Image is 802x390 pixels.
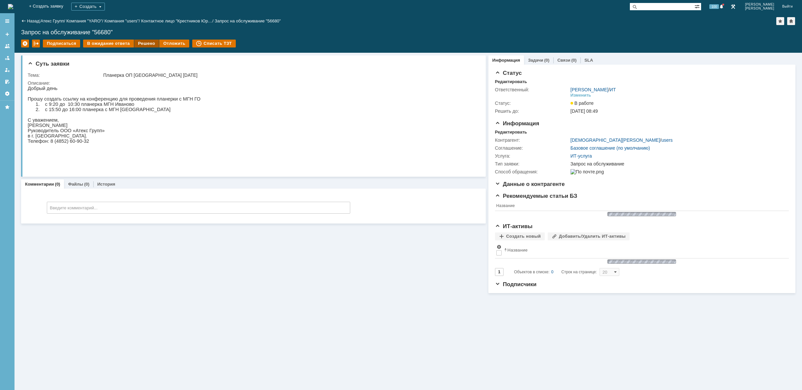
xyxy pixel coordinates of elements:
[495,87,569,92] div: Ответственный:
[8,4,13,9] a: Перейти на домашнюю страницу
[745,3,774,7] span: [PERSON_NAME]
[514,268,597,276] i: Строк на странице:
[496,244,502,250] span: Настройки
[495,223,533,229] span: ИТ-активы
[584,58,593,63] a: SLA
[571,161,785,166] div: Запрос на обслуживание
[571,145,650,151] a: Базовое соглашение (по умолчанию)
[2,53,13,63] a: Заявки в моей ответственности
[605,258,678,265] img: wJIQAAOwAAAAAAAAAAAA==
[16,16,173,21] p: с 9:20 до 10:30 планерка МГН Иваново
[571,87,608,92] a: [PERSON_NAME]
[528,58,543,63] a: Задачи
[2,65,13,75] a: Мои заявки
[2,76,13,87] a: Мои согласования
[495,281,537,287] span: Подписчики
[16,21,173,26] p: с 15:50 до 16:00 планерка с МГН [GEOGRAPHIC_DATA]
[28,80,476,86] div: Описание:
[571,137,673,143] div: /
[495,101,569,106] div: Статус:
[495,161,569,166] div: Тип заявки:
[21,40,29,47] div: Удалить
[508,248,528,253] div: Название
[2,41,13,51] a: Заявки на командах
[97,182,115,187] a: История
[32,40,40,47] div: Работа с массовостью
[495,137,569,143] div: Контрагент:
[66,18,104,23] div: /
[103,73,475,78] div: Планерка ОП [GEOGRAPHIC_DATA] [DATE]
[495,202,786,211] th: Название
[495,169,569,174] div: Способ обращения:
[571,87,616,92] div: /
[745,7,774,11] span: [PERSON_NAME]
[495,108,569,114] div: Решить до:
[495,130,527,135] div: Редактировать
[41,18,64,23] a: Атекс Групп
[605,211,678,217] img: wJIQAAOwAAAAAAAAAAAA==
[551,268,554,276] div: 0
[105,18,141,23] div: /
[25,182,54,187] a: Комментарии
[571,93,591,98] div: Изменить
[28,61,69,67] span: Суть заявки
[776,17,784,25] div: Добавить в избранное
[21,29,795,36] div: Запрос на обслуживание "56680"
[787,17,795,25] div: Сделать домашней страницей
[55,182,60,187] div: (0)
[571,137,660,143] a: [DEMOGRAPHIC_DATA][PERSON_NAME]
[571,58,576,63] div: (0)
[694,3,701,9] span: Расширенный поиск
[28,73,102,78] div: Тема:
[514,270,549,274] span: Объектов в списке:
[503,243,786,258] th: Название
[571,108,598,114] span: [DATE] 08:49
[2,29,13,40] a: Создать заявку
[39,18,40,23] div: |
[495,79,527,84] div: Редактировать
[71,3,105,11] div: Создать
[571,101,594,106] span: В работе
[8,21,17,26] span: 2.
[571,169,604,174] img: По почте.png
[2,88,13,99] a: Настройки
[571,153,592,159] a: ИТ-услуга
[661,137,672,143] a: users
[141,18,215,23] div: /
[729,3,737,11] a: Перейти в интерфейс администратора
[66,18,102,23] a: Компания "YARO"
[141,18,212,23] a: Контактное лицо "Крестников Юр…
[495,145,569,151] div: Соглашение:
[68,182,83,187] a: Файлы
[27,18,39,23] a: Назад
[84,182,89,187] div: (0)
[495,181,565,187] span: Данные о контрагенте
[709,4,719,9] span: 100
[8,4,13,9] img: logo
[105,18,139,23] a: Компания "users"
[495,70,522,76] span: Статус
[492,58,520,63] a: Информация
[8,16,17,21] span: 1.
[495,153,569,159] div: Услуга:
[610,87,616,92] a: ИТ
[557,58,570,63] a: Связи
[495,193,577,199] span: Рекомендуемые статьи БЗ
[495,120,539,127] span: Информация
[544,58,549,63] div: (0)
[215,18,281,23] div: Запрос на обслуживание "56680"
[41,18,67,23] div: /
